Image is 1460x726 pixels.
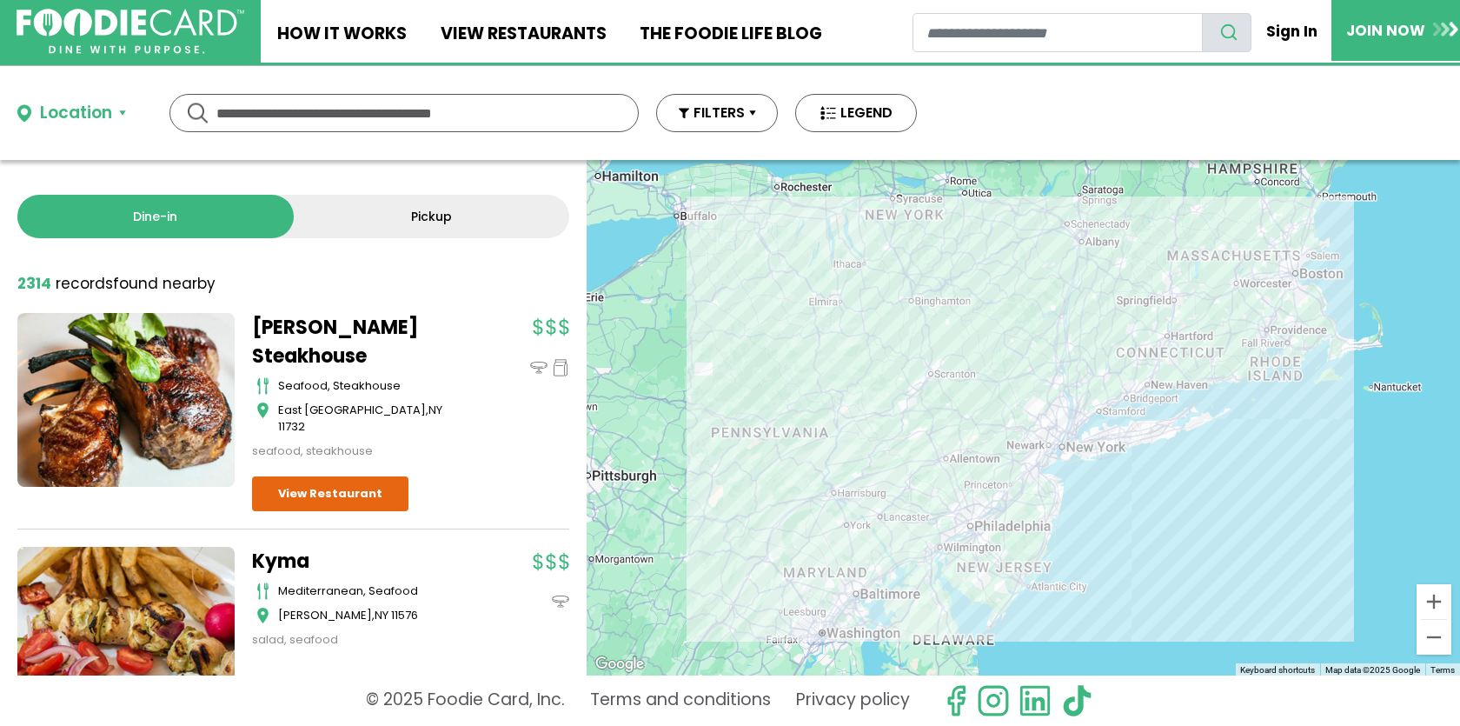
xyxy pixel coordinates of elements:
img: pickup_icon.svg [552,359,569,376]
button: Zoom in [1417,584,1451,619]
div: mediterranean, seafood [278,583,469,600]
img: dinein_icon.svg [552,593,569,610]
img: map_icon.svg [256,607,269,624]
span: 11732 [278,418,305,435]
span: NY [375,607,388,623]
a: [PERSON_NAME] Steakhouse [252,313,469,370]
button: Zoom out [1417,620,1451,655]
button: search [1202,13,1252,52]
a: Sign In [1251,12,1331,50]
a: Kyma [252,547,469,576]
div: , [278,607,469,624]
img: dinein_icon.svg [530,359,547,376]
div: seafood, steakhouse [278,377,469,395]
a: Terms and conditions [590,684,771,717]
button: Keyboard shortcuts [1240,664,1315,676]
input: restaurant search [912,13,1202,52]
img: cutlery_icon.svg [256,377,269,395]
button: Location [17,101,126,126]
span: NY [428,402,442,418]
a: Dine-in [17,195,294,238]
a: Pickup [294,195,570,238]
a: Privacy policy [796,684,910,717]
div: salad, seafood [252,631,469,649]
img: linkedin.svg [1019,684,1052,717]
span: Map data ©2025 Google [1325,665,1420,675]
a: Open this area in Google Maps (opens a new window) [591,653,648,676]
button: LEGEND [795,94,917,132]
img: map_icon.svg [256,402,269,419]
span: [PERSON_NAME] [278,607,372,623]
svg: check us out on facebook [939,684,972,717]
img: tiktok.svg [1060,684,1093,717]
img: cutlery_icon.svg [256,583,269,600]
div: seafood, steakhouse [252,443,469,460]
strong: 2314 [17,273,51,294]
p: © 2025 Foodie Card, Inc. [366,684,565,717]
button: FILTERS [656,94,778,132]
div: , [278,402,469,436]
span: 11576 [391,607,418,623]
a: Terms [1430,665,1455,675]
div: found nearby [17,273,216,296]
img: FoodieCard; Eat, Drink, Save, Donate [17,9,244,55]
span: East [GEOGRAPHIC_DATA] [278,402,426,418]
span: records [56,273,113,294]
div: Location [40,101,112,126]
img: Google [591,653,648,676]
a: View Restaurant [252,476,408,511]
